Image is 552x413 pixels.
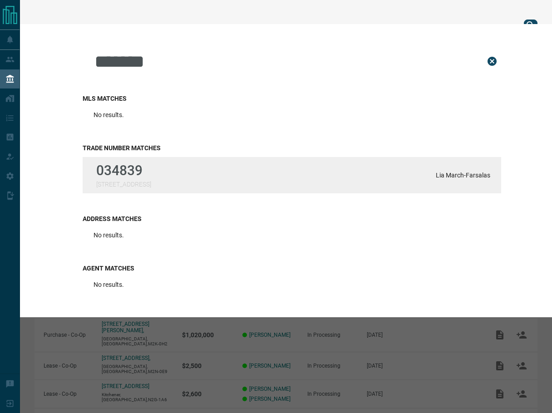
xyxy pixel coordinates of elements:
[96,181,151,188] p: [STREET_ADDRESS]
[83,265,501,272] h3: Agent Matches
[94,111,124,118] p: No results.
[94,281,124,288] p: No results.
[524,20,537,31] button: search button
[83,144,501,152] h3: Trade Number Matches
[483,52,501,70] button: Close
[436,172,490,179] p: Lia March-Farsalas
[94,231,124,239] p: No results.
[83,215,501,222] h3: Address Matches
[96,162,151,178] p: 034839
[83,95,501,102] h3: MLS Matches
